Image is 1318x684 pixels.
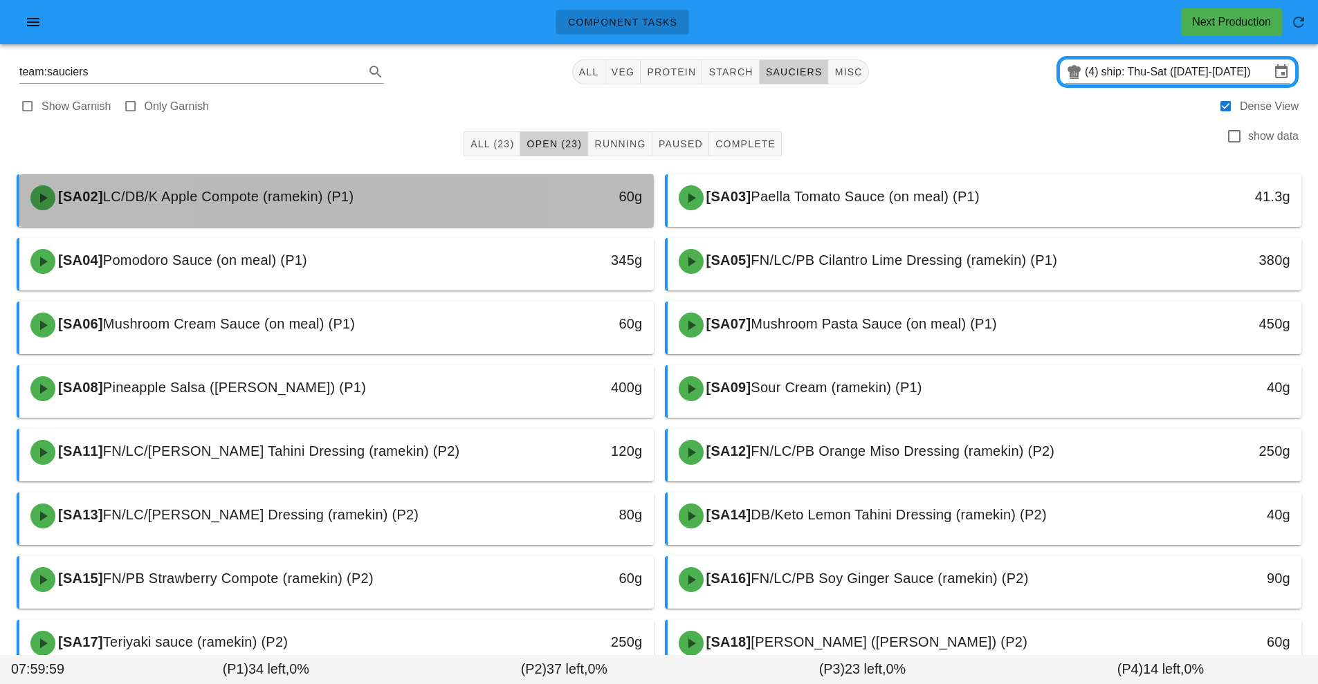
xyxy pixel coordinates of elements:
[751,634,1027,649] span: [PERSON_NAME] ([PERSON_NAME]) (P2)
[502,185,642,207] div: 60g
[526,138,582,149] span: Open (23)
[704,443,751,459] span: [SA12]
[828,59,868,84] button: misc
[103,316,355,331] span: Mushroom Cream Sauce (on meal) (P1)
[1150,249,1290,271] div: 380g
[751,316,997,331] span: Mushroom Pasta Sauce (on meal) (P1)
[751,571,1028,586] span: FN/LC/PB Soy Ginger Sauce (ramekin) (P2)
[658,138,703,149] span: Paused
[1240,100,1299,113] label: Dense View
[103,571,374,586] span: FN/PB Strawberry Compote (ramekin) (P2)
[641,59,702,84] button: protein
[1150,185,1290,207] div: 41.3g
[55,571,103,586] span: [SA15]
[520,131,588,156] button: Open (23)
[713,656,1012,683] div: (P3) 0%
[704,252,751,268] span: [SA05]
[502,567,642,589] div: 60g
[704,380,751,395] span: [SA09]
[502,376,642,398] div: 400g
[556,10,689,35] a: Component Tasks
[1150,503,1290,526] div: 40g
[751,189,980,204] span: Paella Tomato Sauce (on meal) (P1)
[55,316,103,331] span: [SA06]
[117,656,415,683] div: (P1) 0%
[704,571,751,586] span: [SA16]
[55,252,103,268] span: [SA04]
[709,131,782,156] button: Complete
[646,66,696,77] span: protein
[765,66,823,77] span: sauciers
[55,380,103,395] span: [SA08]
[1143,661,1184,676] span: 14 left,
[708,66,753,77] span: starch
[502,440,642,462] div: 120g
[588,131,652,156] button: Running
[145,100,209,113] label: Only Garnish
[502,249,642,271] div: 345g
[464,131,520,156] button: All (23)
[248,661,289,676] span: 34 left,
[594,138,646,149] span: Running
[1150,631,1290,653] div: 60g
[55,443,103,459] span: [SA11]
[751,507,1046,522] span: DB/Keto Lemon Tahini Dressing (ramekin) (P2)
[1248,129,1299,143] label: show data
[704,507,751,522] span: [SA14]
[55,507,103,522] span: [SA13]
[1150,567,1290,589] div: 90g
[502,503,642,526] div: 80g
[103,443,460,459] span: FN/LC/[PERSON_NAME] Tahini Dressing (ramekin) (P2)
[567,17,677,28] span: Component Tasks
[751,443,1054,459] span: FN/LC/PB Orange Miso Dressing (ramekin) (P2)
[103,189,354,204] span: LC/DB/K Apple Compote (ramekin) (P1)
[103,507,419,522] span: FN/LC/[PERSON_NAME] Dressing (ramekin) (P2)
[502,313,642,335] div: 60g
[751,380,922,395] span: Sour Cream (ramekin) (P1)
[760,59,829,84] button: sauciers
[611,66,635,77] span: veg
[103,380,366,395] span: Pineapple Salsa ([PERSON_NAME]) (P1)
[8,656,117,683] div: 07:59:59
[702,59,759,84] button: starch
[415,656,713,683] div: (P2) 0%
[652,131,709,156] button: Paused
[704,316,751,331] span: [SA07]
[1150,440,1290,462] div: 250g
[1150,376,1290,398] div: 40g
[55,189,103,204] span: [SA02]
[715,138,776,149] span: Complete
[578,66,599,77] span: All
[1085,65,1101,79] div: (4)
[704,189,751,204] span: [SA03]
[845,661,886,676] span: 23 left,
[42,100,111,113] label: Show Garnish
[55,634,103,649] span: [SA17]
[547,661,587,676] span: 37 left,
[103,634,288,649] span: Teriyaki sauce (ramekin) (P2)
[1150,313,1290,335] div: 450g
[1012,656,1310,683] div: (P4) 0%
[470,138,514,149] span: All (23)
[751,252,1057,268] span: FN/LC/PB Cilantro Lime Dressing (ramekin) (P1)
[834,66,862,77] span: misc
[572,59,605,84] button: All
[502,631,642,653] div: 250g
[605,59,641,84] button: veg
[103,252,307,268] span: Pomodoro Sauce (on meal) (P1)
[704,634,751,649] span: [SA18]
[1192,14,1271,30] div: Next Production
